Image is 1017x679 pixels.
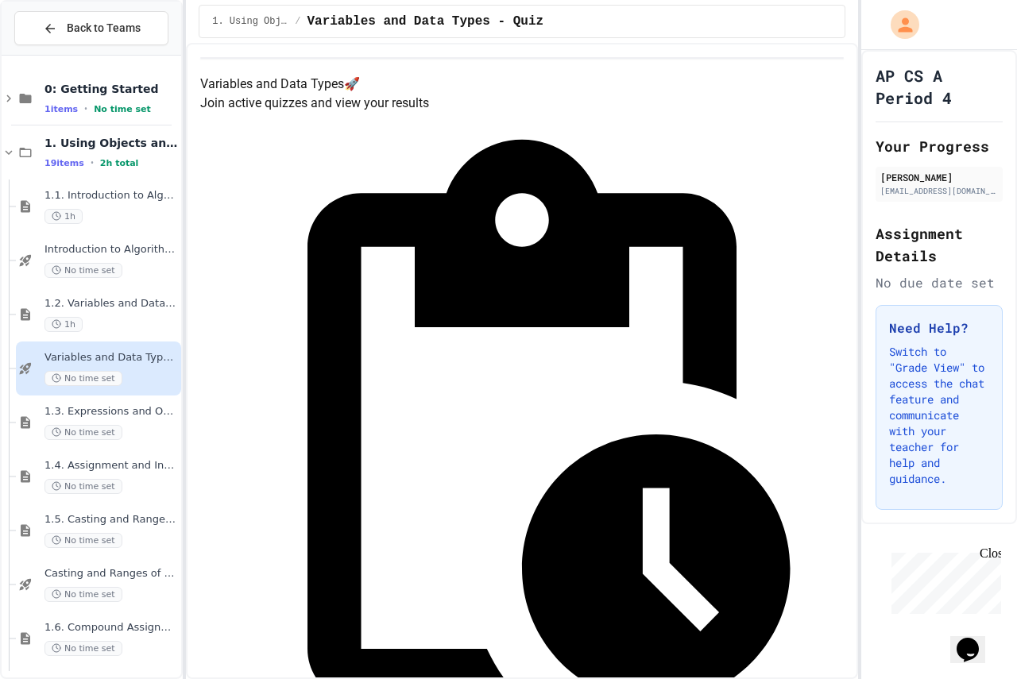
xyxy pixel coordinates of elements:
span: 1. Using Objects and Methods [212,15,288,28]
div: My Account [874,6,923,43]
span: 1 items [44,104,78,114]
span: 1.4. Assignment and Input [44,459,178,473]
p: Switch to "Grade View" to access the chat feature and communicate with your teacher for help and ... [889,344,989,487]
div: [PERSON_NAME] [880,170,998,184]
span: 1. Using Objects and Methods [44,136,178,150]
span: 2h total [100,158,139,168]
span: 19 items [44,158,84,168]
h1: AP CS A Period 4 [876,64,1003,109]
span: 1.5. Casting and Ranges of Values [44,513,178,527]
span: 1.1. Introduction to Algorithms, Programming, and Compilers [44,189,178,203]
h3: Need Help? [889,318,989,338]
span: No time set [44,641,122,656]
div: No due date set [876,273,1003,292]
div: [EMAIL_ADDRESS][DOMAIN_NAME] [880,185,998,197]
span: 1h [44,209,83,224]
span: Casting and Ranges of variables - Quiz [44,567,178,581]
span: No time set [44,425,122,440]
div: Chat with us now!Close [6,6,110,101]
h4: Variables and Data Types 🚀 [200,75,844,94]
span: No time set [44,533,122,548]
button: Back to Teams [14,11,168,45]
h2: Your Progress [876,135,1003,157]
span: Introduction to Algorithms, Programming, and Compilers [44,243,178,257]
span: 1.3. Expressions and Output [New] [44,405,178,419]
span: No time set [94,104,151,114]
iframe: chat widget [950,615,1001,663]
span: Variables and Data Types - Quiz [307,12,543,31]
span: 1.6. Compound Assignment Operators [44,621,178,635]
span: No time set [44,371,122,386]
span: 0: Getting Started [44,82,178,96]
span: 1.2. Variables and Data Types [44,297,178,311]
span: No time set [44,479,122,494]
span: • [91,156,94,169]
p: Join active quizzes and view your results [200,94,844,113]
h2: Assignment Details [876,222,1003,267]
span: • [84,102,87,115]
span: No time set [44,587,122,602]
iframe: chat widget [885,546,1001,614]
span: 1h [44,317,83,332]
span: No time set [44,263,122,278]
span: Variables and Data Types - Quiz [44,351,178,365]
span: / [295,15,300,28]
span: Back to Teams [67,20,141,37]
